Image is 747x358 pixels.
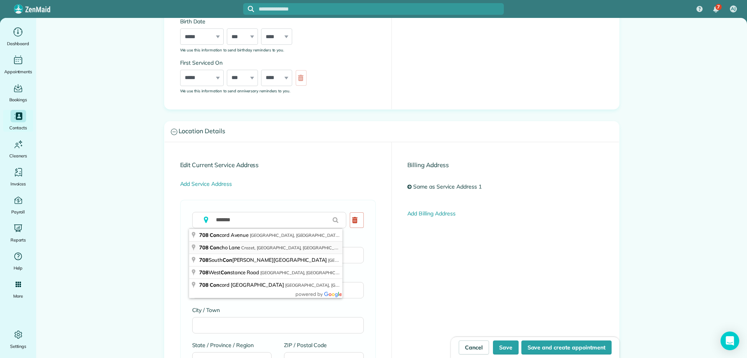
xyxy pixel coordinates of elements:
[4,68,32,76] span: Appointments
[3,250,33,272] a: Help
[180,88,291,93] sub: We use this information to send anniversary reminders to you.
[243,6,254,12] button: Focus search
[199,257,209,263] span: 708
[14,264,23,272] span: Help
[3,222,33,244] a: Reports
[407,210,456,217] a: Add Billing Address
[3,328,33,350] a: Settings
[260,270,396,275] span: [GEOGRAPHIC_DATA], [GEOGRAPHIC_DATA], [GEOGRAPHIC_DATA]
[407,162,603,168] h4: Billing Address
[3,138,33,160] a: Cleaners
[7,40,29,48] span: Dashboard
[284,341,364,349] label: ZIP / Postal Code
[493,340,519,354] button: Save
[221,269,230,275] span: Con
[250,233,386,238] span: [GEOGRAPHIC_DATA], [GEOGRAPHIC_DATA], [GEOGRAPHIC_DATA]
[11,208,25,216] span: Payroll
[3,166,33,188] a: Invoices
[13,292,23,300] span: More
[328,257,464,263] span: [GEOGRAPHIC_DATA], [GEOGRAPHIC_DATA], [GEOGRAPHIC_DATA]
[199,257,328,263] span: South [PERSON_NAME][GEOGRAPHIC_DATA]
[199,282,209,288] span: 708
[9,124,27,132] span: Contacts
[180,162,376,168] h4: Edit Current Service Address
[721,332,739,350] div: Open Intercom Messenger
[10,342,26,350] span: Settings
[11,180,26,188] span: Invoices
[180,180,232,187] a: Add Service Address
[459,340,489,354] a: Cancel
[521,340,612,354] button: Save and create appointment
[9,96,27,104] span: Bookings
[199,232,209,238] span: 708
[192,306,364,314] label: City / Town
[180,59,310,67] label: First Serviced On
[180,18,310,25] label: Birth Date
[165,122,619,141] a: Location Details
[210,244,219,250] span: Con
[3,54,33,76] a: Appointments
[223,257,232,263] span: Con
[3,194,33,216] a: Payroll
[731,6,736,12] span: AJ
[210,232,219,238] span: Con
[248,6,254,12] svg: Focus search
[708,1,724,18] div: 7 unread notifications
[199,269,260,275] span: West stance Road
[199,244,241,250] span: cho Lane
[11,236,26,244] span: Reports
[210,282,219,288] span: Con
[411,180,487,194] a: Same as Service Address 1
[3,110,33,132] a: Contacts
[199,282,285,288] span: cord [GEOGRAPHIC_DATA]
[241,245,346,250] span: Crozet, [GEOGRAPHIC_DATA], [GEOGRAPHIC_DATA]
[717,4,720,10] span: 7
[199,232,250,238] span: cord Avenue
[3,82,33,104] a: Bookings
[9,152,27,160] span: Cleaners
[3,26,33,48] a: Dashboard
[285,282,421,288] span: [GEOGRAPHIC_DATA], [GEOGRAPHIC_DATA], [GEOGRAPHIC_DATA]
[180,48,284,52] sub: We use this information to send birthday reminders to you.
[199,244,209,250] span: 708
[192,341,272,349] label: State / Province / Region
[199,269,209,275] span: 708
